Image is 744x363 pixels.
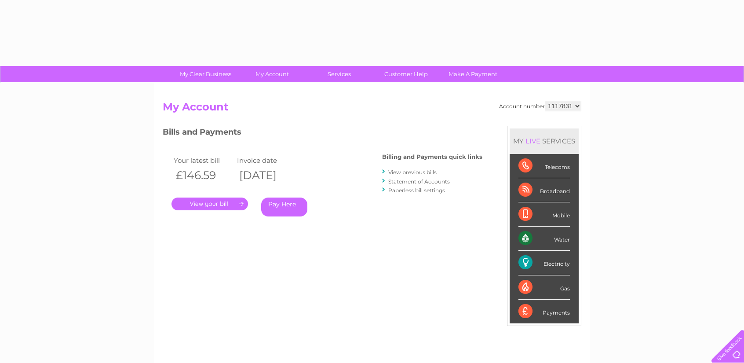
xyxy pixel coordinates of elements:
h2: My Account [163,101,581,117]
div: Broadband [518,178,570,202]
div: LIVE [524,137,542,145]
a: View previous bills [388,169,437,176]
td: Your latest bill [171,154,235,166]
a: Services [303,66,376,82]
div: Water [518,227,570,251]
div: Mobile [518,202,570,227]
div: Account number [499,101,581,111]
a: My Clear Business [169,66,242,82]
th: £146.59 [171,166,235,184]
a: Statement of Accounts [388,178,450,185]
div: MY SERVICES [510,128,579,154]
div: Payments [518,300,570,323]
th: [DATE] [235,166,298,184]
td: Invoice date [235,154,298,166]
a: Make A Payment [437,66,509,82]
div: Gas [518,275,570,300]
a: Paperless bill settings [388,187,445,194]
h4: Billing and Payments quick links [382,154,482,160]
a: Customer Help [370,66,442,82]
h3: Bills and Payments [163,126,482,141]
div: Telecoms [518,154,570,178]
a: Pay Here [261,198,307,216]
a: My Account [236,66,309,82]
div: Electricity [518,251,570,275]
a: . [171,198,248,210]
